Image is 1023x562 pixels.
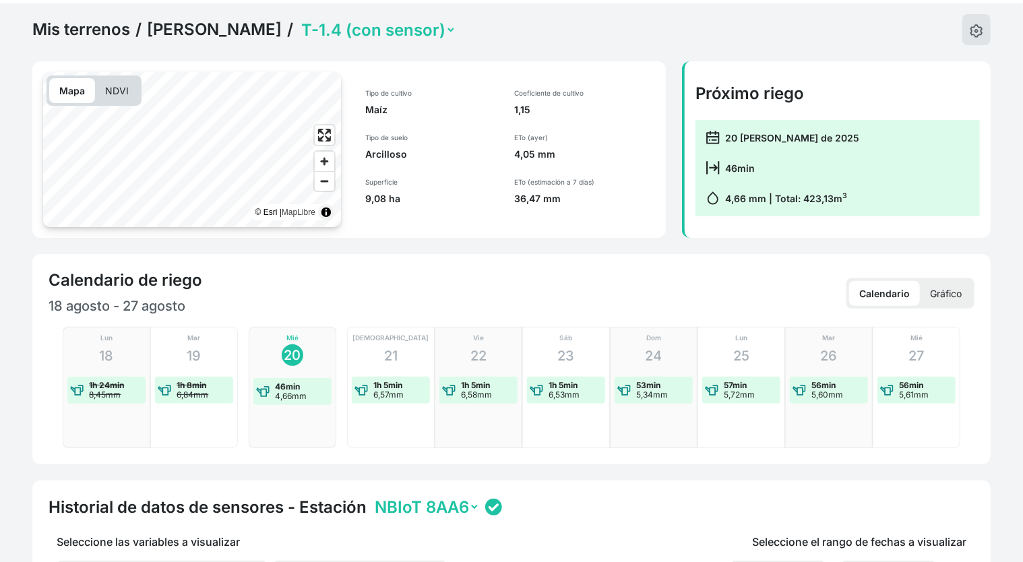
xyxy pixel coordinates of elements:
[560,333,573,343] p: Sáb
[909,346,925,366] p: 27
[725,161,755,175] p: 46min
[365,177,498,187] p: Superficie
[514,192,655,206] p: 36,47 mm
[100,333,113,343] p: Lun
[365,133,498,142] p: Tipo de suelo
[549,390,580,400] p: 6,53mm
[315,171,334,191] button: Zoom out
[880,383,894,397] img: water-event
[473,333,484,343] p: Vie
[735,333,747,343] p: Lun
[461,380,490,390] strong: 1h 5min
[706,161,720,175] img: calendar
[49,296,511,316] p: 18 agosto - 27 agosto
[315,152,334,171] button: Zoom in
[646,333,661,343] p: Dom
[695,84,980,104] h4: Próximo riego
[275,381,300,392] strong: 46min
[834,193,847,204] span: m
[920,281,972,306] p: Gráfico
[353,333,429,343] p: [DEMOGRAPHIC_DATA]
[49,78,95,103] p: Mapa
[706,131,720,144] img: calendar
[89,380,124,390] strong: 1h 24min
[899,380,923,390] strong: 56min
[177,380,206,390] strong: 1h 8min
[373,380,402,390] strong: 1h 5min
[89,390,124,400] p: 8,45mm
[514,88,655,98] p: Coeficiente de cultivo
[899,390,929,400] p: 5,61mm
[725,191,847,206] p: 4,66 mm | Total: 423,13
[354,383,368,397] img: water-event
[514,177,655,187] p: ETo (estimación a 7 días)
[275,392,307,401] p: 4,66mm
[793,383,806,397] img: water-event
[705,383,718,397] img: water-event
[558,346,575,366] p: 23
[286,333,299,343] p: Mié
[752,534,966,550] p: Seleccione el rango de fechas a visualizar
[188,333,201,343] p: Mar
[70,383,84,397] img: water-event
[365,88,498,98] p: Tipo de cultivo
[284,345,301,365] p: 20
[514,103,655,117] p: 1,15
[733,346,749,366] p: 25
[365,103,498,117] p: Maíz
[365,148,498,161] p: Arcilloso
[372,497,480,518] select: Station selector
[485,499,502,516] img: status
[49,497,367,518] h4: Historial de datos de sensores - Estación
[617,383,631,397] img: water-event
[724,390,755,400] p: 5,72mm
[158,383,171,397] img: water-event
[725,131,859,145] p: 20 [PERSON_NAME] de 2025
[95,78,139,103] p: NDVI
[636,390,668,400] p: 5,34mm
[373,390,404,400] p: 6,57mm
[470,346,487,366] p: 22
[187,346,201,366] p: 19
[706,191,720,205] img: calendar
[842,191,847,200] sup: 3
[910,333,923,343] p: Mié
[147,20,282,40] a: [PERSON_NAME]
[100,346,114,366] p: 18
[135,20,142,40] span: /
[636,380,660,390] strong: 53min
[849,281,920,306] p: Calendario
[461,390,492,400] p: 6,58mm
[287,20,293,40] span: /
[530,383,543,397] img: water-event
[299,20,456,40] select: Terrain Selector
[315,125,334,145] button: Enter fullscreen
[318,204,334,220] summary: Toggle attribution
[823,333,836,343] p: Mar
[811,380,836,390] strong: 56min
[365,192,498,206] p: 9,08 ha
[282,208,315,217] a: MapLibre
[514,148,655,161] p: 4,05 mm
[821,346,838,366] p: 26
[724,380,747,390] strong: 57min
[384,346,398,366] p: 21
[255,206,315,219] div: © Esri |
[514,133,655,142] p: ETo (ayer)
[177,390,208,400] p: 6,84mm
[549,380,578,390] strong: 1h 5min
[32,20,130,40] a: Mis terrenos
[970,24,983,38] img: edit
[256,385,270,398] img: water-event
[646,346,662,366] p: 24
[442,383,456,397] img: water-event
[49,534,582,550] p: Seleccione las variables a visualizar
[49,270,202,290] h4: Calendario de riego
[811,390,843,400] p: 5,60mm
[43,72,341,227] canvas: Map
